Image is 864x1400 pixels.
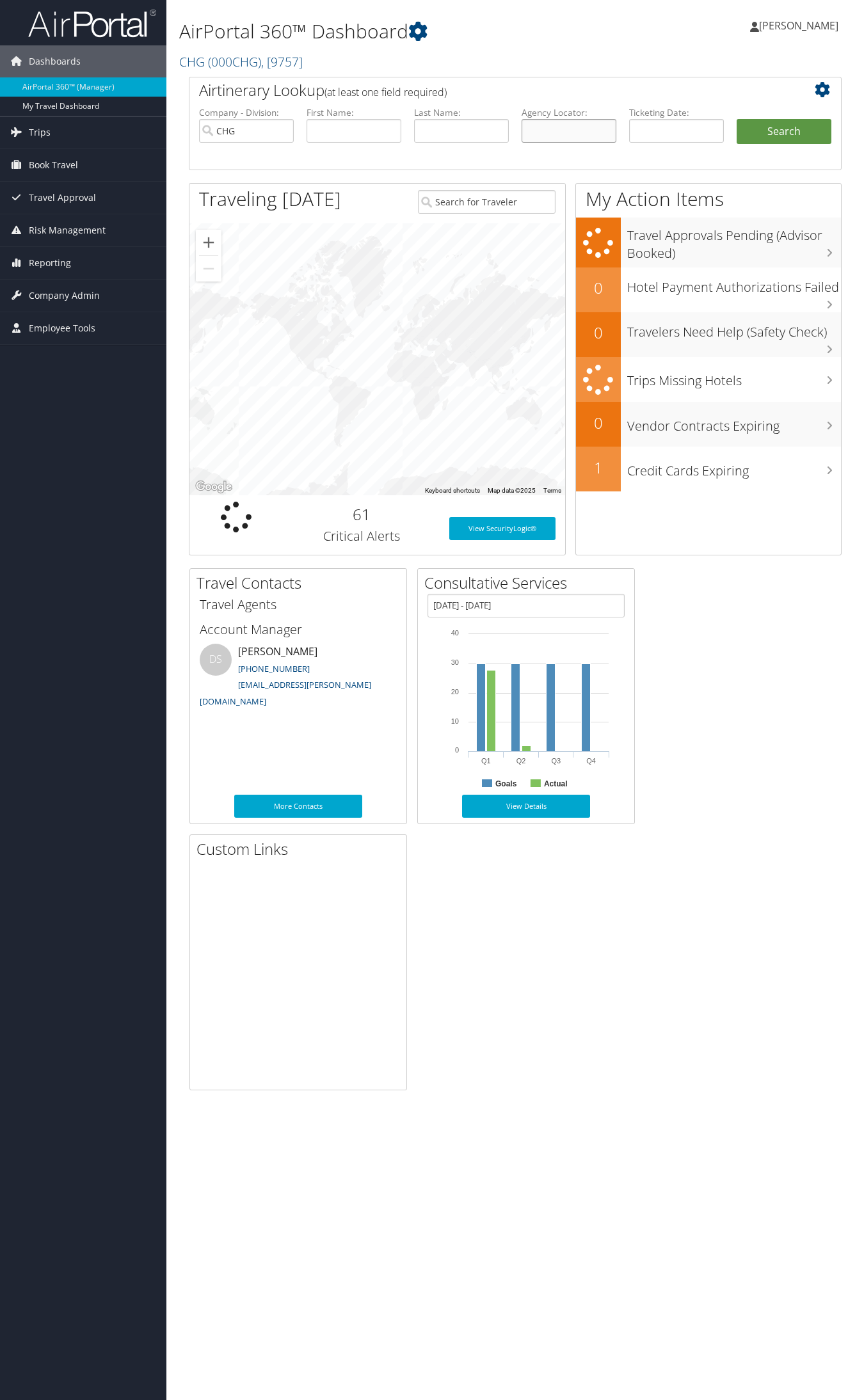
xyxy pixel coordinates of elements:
label: Ticketing Date: [629,106,724,119]
tspan: 0 [455,746,459,754]
h1: Traveling [DATE] [199,186,341,212]
a: [PHONE_NUMBER] [238,663,310,674]
h2: 0 [576,322,621,344]
span: Company Admin [29,280,100,312]
a: 0Vendor Contracts Expiring [576,402,841,447]
a: [PERSON_NAME] [750,6,851,45]
h3: Credit Cards Expiring [627,456,841,480]
a: View SecurityLogic® [449,517,556,540]
span: , [ 9757 ] [261,53,303,70]
a: Travel Approvals Pending (Advisor Booked) [576,218,841,267]
span: Map data ©2025 [488,487,536,494]
label: First Name: [307,106,401,119]
input: Search for Traveler [418,190,555,214]
a: CHG [179,53,303,70]
h2: Consultative Services [424,572,634,594]
span: Employee Tools [29,312,95,344]
h2: Custom Links [196,838,406,860]
button: Zoom in [196,230,221,255]
li: [PERSON_NAME] [193,644,403,712]
text: Q2 [516,757,526,765]
label: Agency Locator: [522,106,616,119]
button: Search [737,119,831,145]
h3: Travel Approvals Pending (Advisor Booked) [627,220,841,262]
span: [PERSON_NAME] [759,19,838,33]
img: airportal-logo.png [28,8,156,38]
text: Q1 [481,757,491,765]
span: (at least one field required) [324,85,447,99]
h3: Critical Alerts [293,527,430,545]
h2: 0 [576,277,621,299]
text: Q4 [586,757,596,765]
h2: 61 [293,504,430,525]
button: Keyboard shortcuts [425,486,480,495]
text: Goals [495,779,517,788]
span: Risk Management [29,214,106,246]
h2: Airtinerary Lookup [199,79,777,101]
h2: 0 [576,412,621,434]
button: Zoom out [196,256,221,282]
a: [EMAIL_ADDRESS][PERSON_NAME][DOMAIN_NAME] [200,679,371,707]
div: DS [200,644,232,676]
a: Terms (opens in new tab) [543,487,561,494]
a: 0Hotel Payment Authorizations Failed [576,267,841,312]
h1: AirPortal 360™ Dashboard [179,18,627,45]
h3: Trips Missing Hotels [627,365,841,390]
h3: Travel Agents [200,596,397,614]
a: Trips Missing Hotels [576,357,841,402]
a: 1Credit Cards Expiring [576,447,841,491]
tspan: 10 [451,717,459,725]
label: Last Name: [414,106,509,119]
h3: Vendor Contracts Expiring [627,411,841,435]
span: Reporting [29,247,71,279]
span: ( 000CHG ) [208,53,261,70]
img: Google [193,479,235,495]
text: Q3 [552,757,561,765]
label: Company - Division: [199,106,294,119]
h3: Travelers Need Help (Safety Check) [627,317,841,341]
tspan: 30 [451,658,459,666]
a: More Contacts [234,795,362,818]
tspan: 20 [451,688,459,696]
h2: 1 [576,457,621,479]
h3: Hotel Payment Authorizations Failed [627,272,841,296]
tspan: 40 [451,629,459,637]
span: Book Travel [29,149,78,181]
span: Travel Approval [29,182,96,214]
a: View Details [462,795,590,818]
h2: Travel Contacts [196,572,406,594]
h1: My Action Items [576,186,841,212]
span: Dashboards [29,45,81,77]
span: Trips [29,116,51,148]
a: 0Travelers Need Help (Safety Check) [576,312,841,357]
a: Open this area in Google Maps (opens a new window) [193,479,235,495]
text: Actual [544,779,568,788]
h3: Account Manager [200,621,397,639]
